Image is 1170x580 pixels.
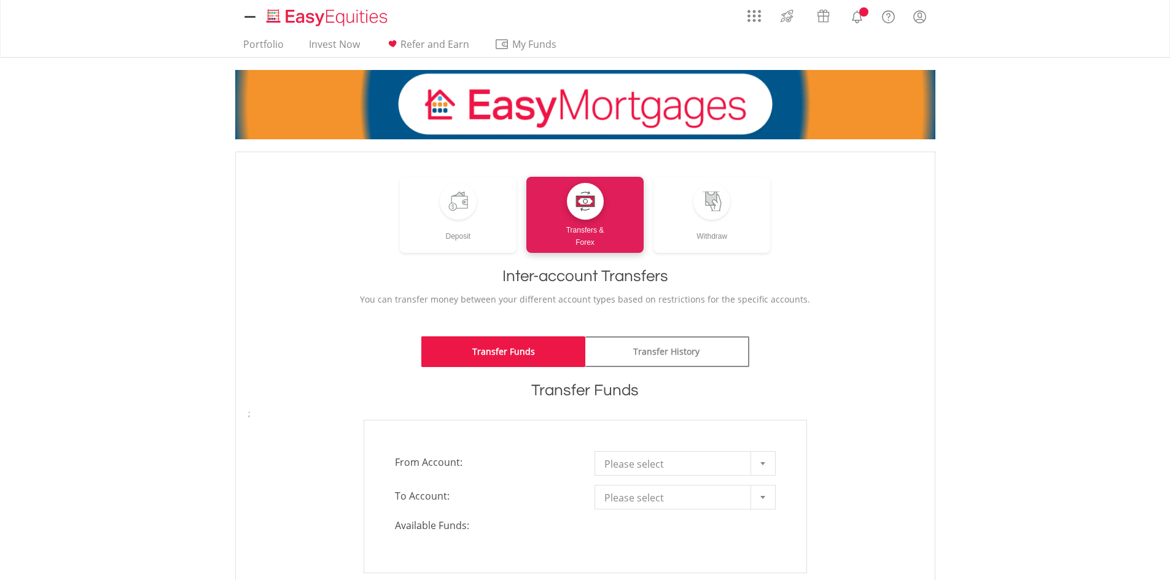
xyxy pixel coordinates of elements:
p: You can transfer money between your different account types based on restrictions for the specifi... [248,293,922,306]
h1: Inter-account Transfers [248,265,922,287]
h1: Transfer Funds [248,379,922,401]
a: Transfers &Forex [526,177,644,253]
a: Notifications [841,3,873,28]
img: EasyEquities_Logo.png [264,7,392,28]
a: Invest Now [304,38,365,57]
a: Transfer History [585,336,749,367]
img: grid-menu-icon.svg [747,9,761,23]
img: thrive-v2.svg [777,6,797,26]
span: Available Funds: [386,519,585,533]
span: Please select [604,485,747,510]
span: My Funds [494,36,575,52]
a: Withdraw [653,177,771,253]
span: Please select [604,452,747,476]
div: Withdraw [653,220,771,242]
img: vouchers-v2.svg [813,6,833,26]
div: Transfers & Forex [526,220,644,249]
a: My Profile [904,3,935,30]
a: Deposit [400,177,517,253]
img: EasyMortage Promotion Banner [235,70,935,139]
a: Refer and Earn [380,38,474,57]
a: Home page [262,3,392,28]
a: Transfer Funds [421,336,585,367]
span: From Account: [386,451,585,473]
span: Refer and Earn [400,37,469,51]
a: FAQ's and Support [873,3,904,28]
a: Vouchers [805,3,841,26]
span: To Account: [386,485,585,507]
a: AppsGrid [739,3,769,23]
div: Deposit [400,220,517,242]
a: Portfolio [238,38,289,57]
